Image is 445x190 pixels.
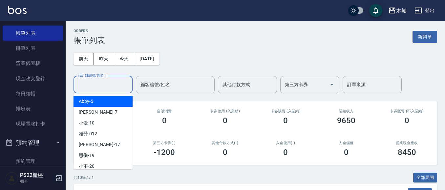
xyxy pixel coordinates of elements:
[3,101,63,116] a: 排班表
[79,163,95,170] span: 小不 -20
[3,41,63,56] a: 掛單列表
[413,33,437,40] a: 新開單
[94,53,114,65] button: 昨天
[5,172,18,185] img: Person
[74,53,94,65] button: 前天
[369,4,382,17] button: save
[78,73,104,78] label: 設計師編號/姓名
[202,141,247,145] h2: 其他付款方式(-)
[74,175,94,180] p: 共 10 筆, 1 / 1
[142,141,187,145] h2: 第三方卡券(-)
[384,141,429,145] h2: 營業現金應收
[3,154,63,169] a: 預約管理
[20,179,53,184] p: 櫃台
[20,172,53,179] h5: PS22櫃檯
[142,109,187,113] h2: 店販消費
[324,109,369,113] h2: 業績收入
[8,6,27,14] img: Logo
[74,29,105,33] h2: ORDERS
[413,173,437,183] button: 全部展開
[154,148,175,157] h3: -1200
[79,98,93,105] span: Abby -5
[324,141,369,145] h2: 入金儲值
[327,79,337,90] button: Open
[3,56,63,71] a: 營業儀表板
[396,7,407,15] div: 木屾
[3,86,63,101] a: 每日結帳
[162,116,167,125] h3: 0
[79,130,97,137] span: 雅芳 -012
[384,109,429,113] h2: 卡券販賣 (不入業績)
[412,5,437,17] button: 登出
[223,116,227,125] h3: 0
[79,152,95,159] span: 思儀 -19
[263,141,308,145] h2: 入金使用(-)
[344,148,349,157] h3: 0
[386,4,409,17] button: 木屾
[114,53,135,65] button: 今天
[134,53,159,65] button: [DATE]
[79,109,117,116] span: [PERSON_NAME] -7
[398,148,416,157] h3: 8450
[223,148,227,157] h3: 0
[283,116,288,125] h3: 0
[202,109,247,113] h2: 卡券使用 (入業績)
[3,26,63,41] a: 帳單列表
[283,148,288,157] h3: 0
[263,109,308,113] h2: 卡券販賣 (入業績)
[3,134,63,151] button: 預約管理
[3,71,63,86] a: 現金收支登錄
[74,36,105,45] h3: 帳單列表
[79,120,95,126] span: 小愛 -10
[3,116,63,131] a: 現場電腦打卡
[413,31,437,43] button: 新開單
[337,116,355,125] h3: 9650
[405,116,409,125] h3: 0
[79,141,120,148] span: [PERSON_NAME] -17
